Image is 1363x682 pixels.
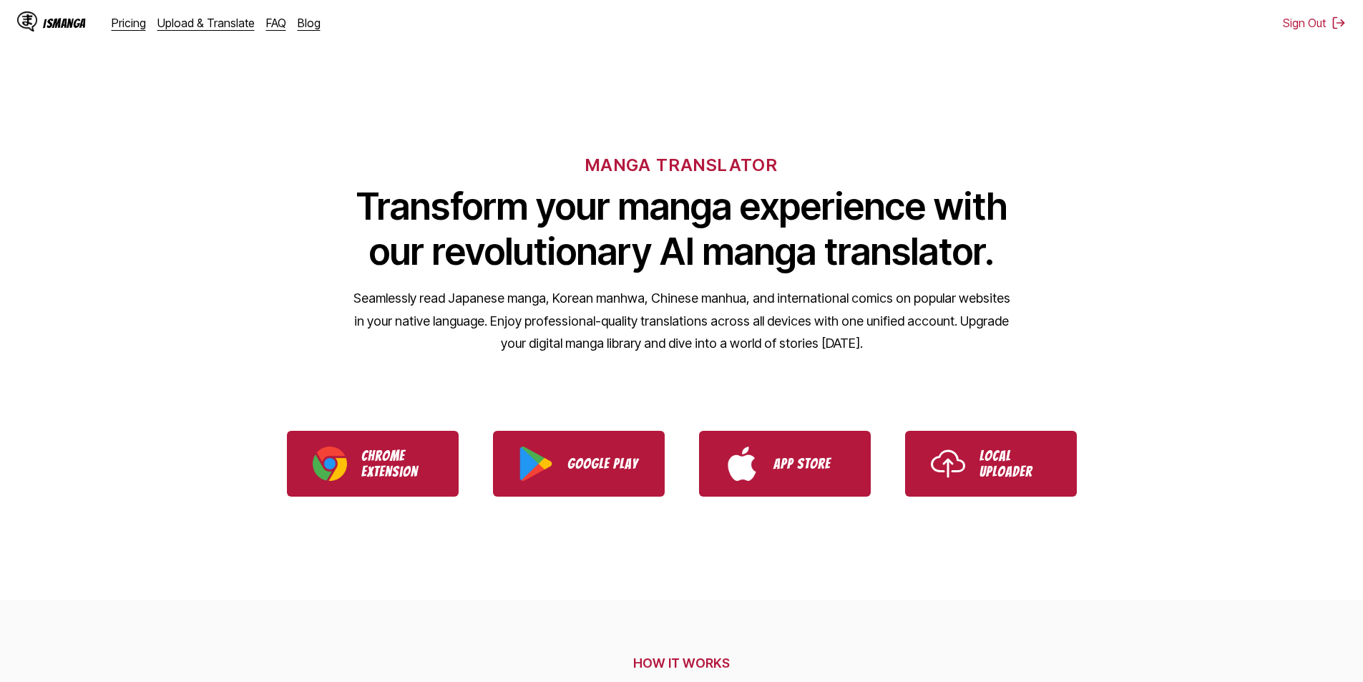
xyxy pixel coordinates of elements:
[905,431,1077,497] a: Use IsManga Local Uploader
[493,431,665,497] a: Download IsManga from Google Play
[931,447,965,481] img: Upload icon
[773,456,845,472] p: App Store
[699,431,871,497] a: Download IsManga from App Store
[313,447,347,481] img: Chrome logo
[1283,16,1346,30] button: Sign Out
[266,16,286,30] a: FAQ
[112,16,146,30] a: Pricing
[287,431,459,497] a: Download IsManga Chrome Extension
[1332,16,1346,30] img: Sign out
[361,448,433,479] p: Chrome Extension
[252,656,1112,671] h2: HOW IT WORKS
[157,16,255,30] a: Upload & Translate
[17,11,112,34] a: IsManga LogoIsManga
[43,16,86,30] div: IsManga
[17,11,37,31] img: IsManga Logo
[585,155,778,175] h6: MANGA TRANSLATOR
[725,447,759,481] img: App Store logo
[353,287,1011,355] p: Seamlessly read Japanese manga, Korean manhwa, Chinese manhua, and international comics on popula...
[519,447,553,481] img: Google Play logo
[298,16,321,30] a: Blog
[353,184,1011,274] h1: Transform your manga experience with our revolutionary AI manga translator.
[979,448,1051,479] p: Local Uploader
[567,456,639,472] p: Google Play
